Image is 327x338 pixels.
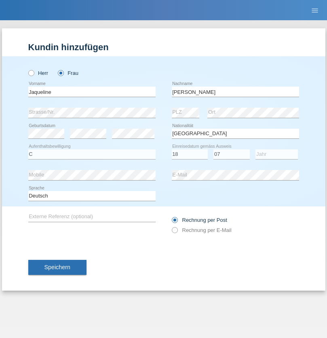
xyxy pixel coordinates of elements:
input: Rechnung per E-Mail [172,227,177,237]
i: menu [311,6,319,15]
label: Rechnung per E-Mail [172,227,232,233]
span: Speichern [44,264,70,270]
input: Rechnung per Post [172,217,177,227]
h1: Kundin hinzufügen [28,42,299,52]
label: Rechnung per Post [172,217,227,223]
input: Frau [58,70,63,75]
label: Herr [28,70,49,76]
button: Speichern [28,260,86,275]
a: menu [307,8,323,13]
input: Herr [28,70,34,75]
label: Frau [58,70,78,76]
